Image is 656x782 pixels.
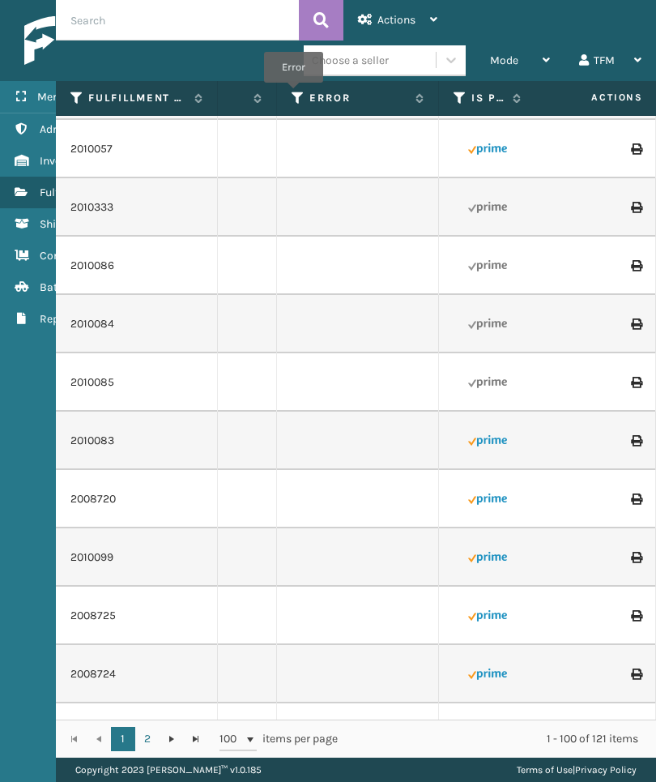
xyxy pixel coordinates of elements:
[631,669,641,680] i: Print Label
[631,435,641,447] i: Print Label
[160,727,184,751] a: Go to the next page
[24,16,178,65] img: logo
[70,608,116,624] a: 2008725
[70,433,114,449] a: 2010083
[360,731,638,747] div: 1 - 100 of 121 items
[165,733,178,746] span: Go to the next page
[70,316,114,332] a: 2010084
[37,90,66,104] span: Menu
[190,733,202,746] span: Go to the last page
[75,758,262,782] p: Copyright 2023 [PERSON_NAME]™ v 1.0.185
[631,202,641,213] i: Print Label
[631,552,641,563] i: Print Label
[111,727,135,751] a: 1
[40,312,79,326] span: Reports
[88,91,186,105] label: Fulfillment Order Id
[70,491,116,507] a: 2008720
[312,52,389,69] div: Choose a seller
[40,249,96,263] span: Containers
[309,91,407,105] label: Error
[40,217,125,231] span: Shipment Status
[70,374,114,391] a: 2010085
[70,199,113,216] a: 2010333
[631,143,641,155] i: Print Label
[631,610,641,622] i: Print Label
[40,186,131,199] span: Fulfillment Orders
[540,84,653,111] span: Actions
[70,141,113,157] a: 2010057
[631,377,641,388] i: Print Label
[70,258,114,274] a: 2010086
[517,764,573,776] a: Terms of Use
[631,260,641,271] i: Print Label
[631,318,641,330] i: Print Label
[579,41,641,81] div: TFM
[184,727,208,751] a: Go to the last page
[70,666,116,682] a: 2008724
[471,91,505,105] label: Is Prime
[631,494,641,505] i: Print Label
[70,549,113,566] a: 2010099
[517,758,637,782] div: |
[575,764,637,776] a: Privacy Policy
[40,154,87,168] span: Inventory
[377,13,415,27] span: Actions
[40,122,117,136] span: Administration
[135,727,160,751] a: 2
[40,280,81,294] span: Batches
[219,727,338,751] span: items per page
[219,731,244,747] span: 100
[490,53,518,67] span: Mode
